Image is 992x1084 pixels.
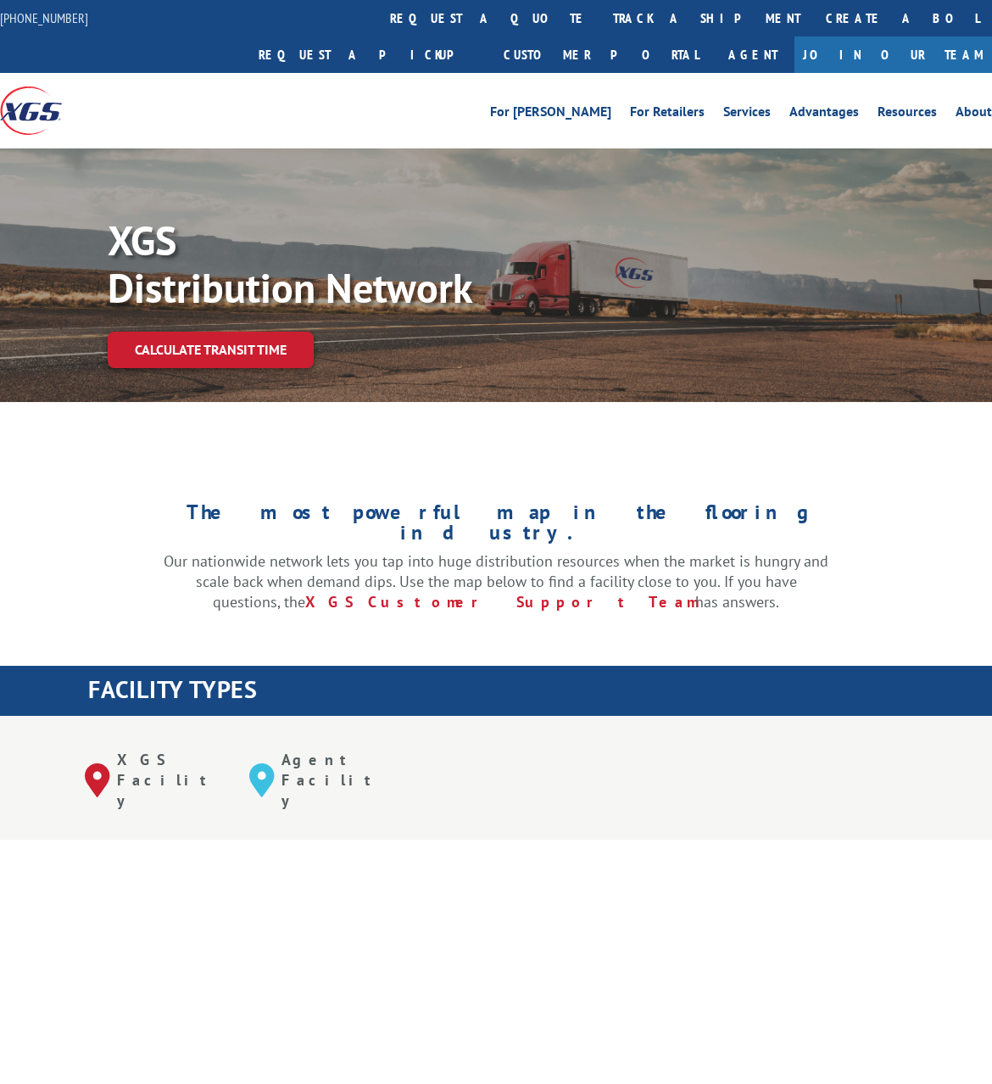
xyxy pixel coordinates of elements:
[281,750,388,810] p: Agent Facility
[164,502,828,551] h1: The most powerful map in the flooring industry.
[305,592,695,612] a: XGS Customer Support Team
[711,36,794,73] a: Agent
[108,332,314,368] a: Calculate transit time
[246,36,491,73] a: Request a pickup
[723,105,771,124] a: Services
[956,105,992,124] a: About
[88,678,992,710] h1: FACILITY TYPES
[878,105,937,124] a: Resources
[491,36,711,73] a: Customer Portal
[789,105,859,124] a: Advantages
[108,216,616,311] p: XGS Distribution Network
[794,36,992,73] a: Join Our Team
[164,551,828,612] p: Our nationwide network lets you tap into huge distribution resources when the market is hungry an...
[117,750,224,810] p: XGS Facility
[490,105,611,124] a: For [PERSON_NAME]
[630,105,705,124] a: For Retailers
